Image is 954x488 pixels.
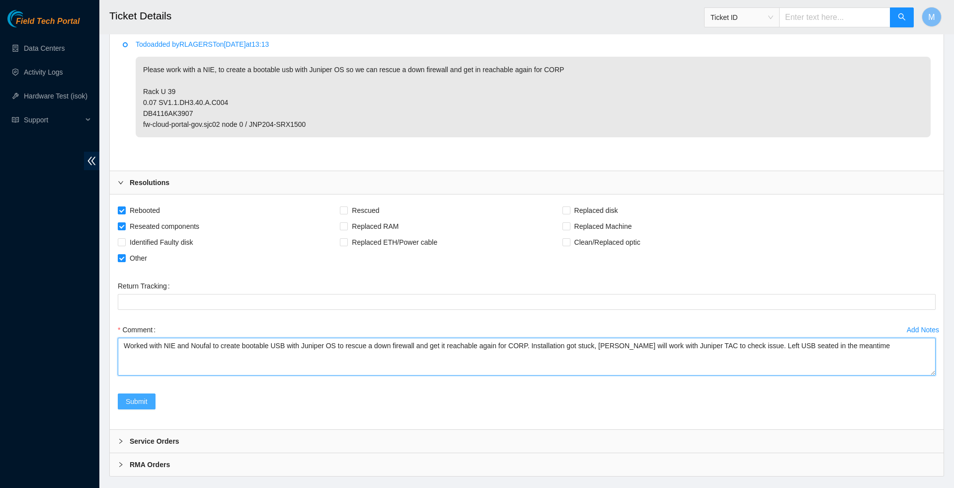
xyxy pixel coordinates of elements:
[118,294,936,310] input: Return Tracking
[922,7,942,27] button: M
[570,202,622,218] span: Replaced disk
[118,180,124,186] span: right
[12,116,19,123] span: read
[118,278,174,294] label: Return Tracking
[130,177,169,188] b: Resolutions
[110,453,944,476] div: RMA Orders
[570,218,636,234] span: Replaced Machine
[130,459,170,470] b: RMA Orders
[7,10,50,27] img: Akamai Technologies
[126,250,151,266] span: Other
[118,438,124,444] span: right
[118,322,159,338] label: Comment
[136,57,931,137] p: Please work with a NIE, to create a bootable usb with Juniper OS so we can rescue a down firewall...
[348,202,383,218] span: Rescued
[110,430,944,453] div: Service Orders
[24,92,87,100] a: Hardware Test (isok)
[7,18,79,31] a: Akamai TechnologiesField Tech Portal
[890,7,914,27] button: search
[928,11,935,23] span: M
[907,326,939,333] div: Add Notes
[24,68,63,76] a: Activity Logs
[110,171,944,194] div: Resolutions
[348,218,402,234] span: Replaced RAM
[711,10,773,25] span: Ticket ID
[348,234,441,250] span: Replaced ETH/Power cable
[126,396,148,407] span: Submit
[136,39,931,50] p: Todo added by RLAGERST on [DATE] at 13:13
[16,17,79,26] span: Field Tech Portal
[118,393,156,409] button: Submit
[130,436,179,447] b: Service Orders
[118,338,936,376] textarea: Comment
[24,44,65,52] a: Data Centers
[898,13,906,22] span: search
[779,7,890,27] input: Enter text here...
[126,234,197,250] span: Identified Faulty disk
[24,110,82,130] span: Support
[126,218,203,234] span: Reseated components
[570,234,644,250] span: Clean/Replaced optic
[84,152,99,170] span: double-left
[126,202,164,218] span: Rebooted
[906,322,940,338] button: Add Notes
[118,462,124,468] span: right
